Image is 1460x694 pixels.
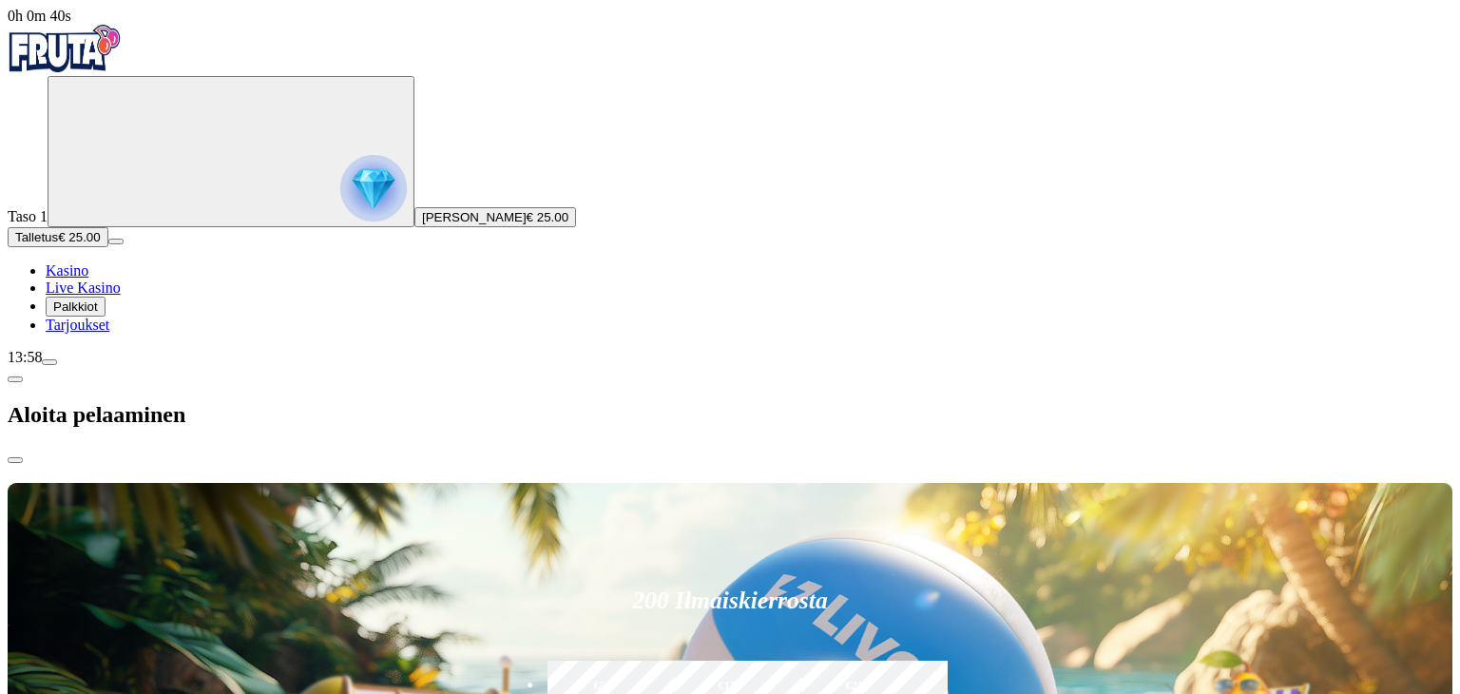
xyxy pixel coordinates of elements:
button: menu [42,359,57,365]
button: Talletusplus icon€ 25.00 [8,227,108,247]
button: Palkkiot [46,297,106,317]
a: Kasino [46,262,88,279]
button: reward progress [48,76,414,227]
button: menu [108,239,124,244]
span: € 25.00 [527,210,568,224]
button: chevron-left icon [8,376,23,382]
a: Fruta [8,59,122,75]
span: [PERSON_NAME] [422,210,527,224]
nav: Main menu [8,262,1452,334]
span: Taso 1 [8,208,48,224]
h2: Aloita pelaaminen [8,402,1452,428]
span: user session time [8,8,71,24]
img: reward progress [340,155,407,222]
span: € 25.00 [58,230,100,244]
span: 13:58 [8,349,42,365]
button: close [8,457,23,463]
span: Talletus [15,230,58,244]
img: Fruta [8,25,122,72]
nav: Primary [8,25,1452,334]
span: Palkkiot [53,299,98,314]
a: Tarjoukset [46,317,109,333]
a: Live Kasino [46,280,121,296]
button: [PERSON_NAME]€ 25.00 [414,207,576,227]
